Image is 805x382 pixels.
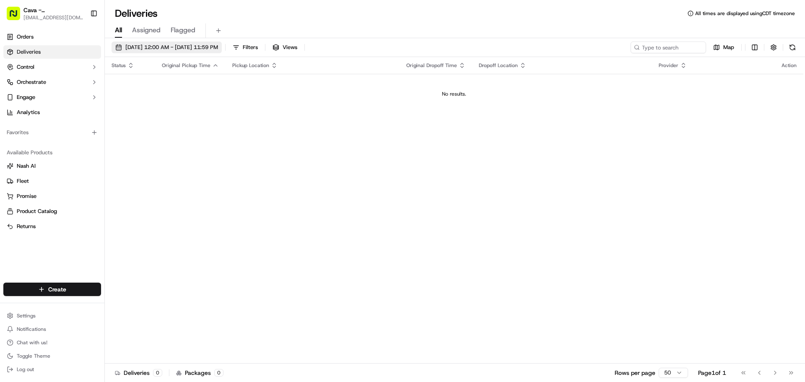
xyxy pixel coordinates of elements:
[143,83,153,93] button: Start new chat
[406,62,457,69] span: Original Dropoff Time
[3,190,101,203] button: Promise
[3,174,101,188] button: Fleet
[68,118,138,133] a: 💻API Documentation
[8,34,153,47] p: Welcome 👋
[83,142,101,148] span: Pylon
[229,42,262,53] button: Filters
[3,220,101,233] button: Returns
[269,42,301,53] button: Views
[29,80,138,88] div: Start new chat
[17,339,47,346] span: Chat with us!
[8,122,15,129] div: 📗
[3,205,101,218] button: Product Catalog
[479,62,518,69] span: Dropoff Location
[153,369,162,377] div: 0
[17,312,36,319] span: Settings
[631,42,706,53] input: Type to search
[71,122,78,129] div: 💻
[132,25,161,35] span: Assigned
[3,364,101,375] button: Log out
[17,78,46,86] span: Orchestrate
[17,366,34,373] span: Log out
[171,25,195,35] span: Flagged
[723,44,734,51] span: Map
[7,177,98,185] a: Fleet
[17,63,34,71] span: Control
[115,7,158,20] h1: Deliveries
[17,223,36,230] span: Returns
[59,142,101,148] a: Powered byPylon
[698,369,726,377] div: Page 1 of 1
[112,42,222,53] button: [DATE] 12:00 AM - [DATE] 11:59 PM
[3,350,101,362] button: Toggle Theme
[243,44,258,51] span: Filters
[23,14,83,21] button: [EMAIL_ADDRESS][DOMAIN_NAME]
[3,146,101,159] div: Available Products
[283,44,297,51] span: Views
[17,192,36,200] span: Promise
[7,223,98,230] a: Returns
[17,48,41,56] span: Deliveries
[3,159,101,173] button: Nash AI
[3,75,101,89] button: Orchestrate
[17,162,36,170] span: Nash AI
[232,62,269,69] span: Pickup Location
[108,91,800,97] div: No results.
[115,25,122,35] span: All
[17,109,40,116] span: Analytics
[17,33,34,41] span: Orders
[3,91,101,104] button: Engage
[112,62,126,69] span: Status
[8,80,23,95] img: 1736555255976-a54dd68f-1ca7-489b-9aae-adbdc363a1c4
[22,54,151,63] input: Got a question? Start typing here...
[7,162,98,170] a: Nash AI
[115,369,162,377] div: Deliveries
[3,3,87,23] button: Cava - [GEOGRAPHIC_DATA][EMAIL_ADDRESS][DOMAIN_NAME]
[709,42,738,53] button: Map
[8,8,25,25] img: Nash
[29,88,106,95] div: We're available if you need us!
[3,30,101,44] a: Orders
[17,94,35,101] span: Engage
[7,208,98,215] a: Product Catalog
[48,285,66,294] span: Create
[17,326,46,333] span: Notifications
[615,369,655,377] p: Rows per page
[3,337,101,348] button: Chat with us!
[17,353,50,359] span: Toggle Theme
[3,45,101,59] a: Deliveries
[782,62,797,69] div: Action
[3,126,101,139] div: Favorites
[79,122,135,130] span: API Documentation
[17,122,64,130] span: Knowledge Base
[17,208,57,215] span: Product Catalog
[23,6,83,14] button: Cava - [GEOGRAPHIC_DATA]
[7,192,98,200] a: Promise
[3,323,101,335] button: Notifications
[787,42,798,53] button: Refresh
[176,369,223,377] div: Packages
[5,118,68,133] a: 📗Knowledge Base
[214,369,223,377] div: 0
[3,283,101,296] button: Create
[3,310,101,322] button: Settings
[125,44,218,51] span: [DATE] 12:00 AM - [DATE] 11:59 PM
[3,106,101,119] a: Analytics
[3,60,101,74] button: Control
[162,62,210,69] span: Original Pickup Time
[17,177,29,185] span: Fleet
[659,62,678,69] span: Provider
[695,10,795,17] span: All times are displayed using CDT timezone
